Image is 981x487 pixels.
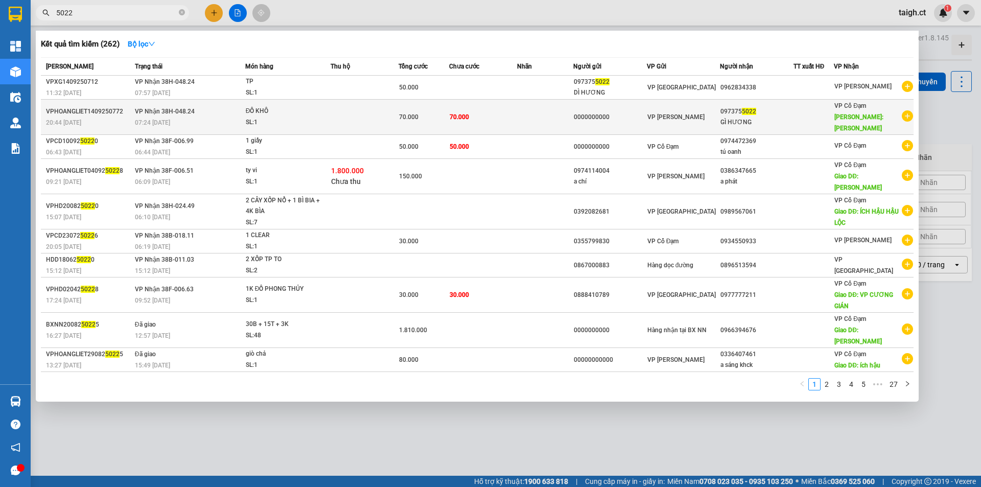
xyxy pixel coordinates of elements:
div: SL: 2 [246,265,322,276]
a: 5 [858,379,869,390]
img: solution-icon [10,143,21,154]
span: plus-circle [902,353,913,364]
div: VPCD10092 0 [46,136,132,147]
span: 5022 [595,78,610,85]
span: 16:27 [DATE] [46,332,81,339]
div: 0989567061 [720,206,793,217]
span: 09:52 [DATE] [135,297,170,304]
span: plus-circle [902,170,913,181]
span: 70.000 [450,113,469,121]
div: 0977777211 [720,290,793,300]
span: VP Cổ Đạm [834,142,866,149]
img: warehouse-icon [10,118,21,128]
span: Hàng dọc đường [647,262,694,269]
div: VPHD02042 8 [46,284,132,295]
div: 0386347665 [720,166,793,176]
span: question-circle [11,420,20,429]
span: 30.000 [399,291,418,298]
span: VP Cổ Đạm [647,143,679,150]
span: Món hàng [245,63,273,70]
span: plus-circle [902,323,913,335]
div: 0962834338 [720,82,793,93]
span: VP [GEOGRAPHIC_DATA] [647,208,716,215]
div: ty vi [246,165,322,176]
span: Đã giao [135,351,156,358]
li: Next 5 Pages [870,378,886,390]
div: 2 XỐP TP TO [246,254,322,265]
div: VPHOANGLIET1409250772 [46,106,132,117]
span: [PERSON_NAME] [46,63,94,70]
span: 5022 [742,108,756,115]
li: 2 [821,378,833,390]
span: 1.810.000 [399,327,427,334]
span: 5022 [77,256,91,263]
span: message [11,466,20,475]
span: 1.800.000 [331,167,364,175]
span: 12:57 [DATE] [135,332,170,339]
div: SL: 48 [246,330,322,341]
li: Next Page [901,378,914,390]
img: dashboard-icon [10,41,21,52]
div: VPCD23072 6 [46,230,132,241]
div: tú oanh [720,147,793,157]
a: 4 [846,379,857,390]
span: VP Cổ Đạm [834,102,866,109]
button: right [901,378,914,390]
button: left [796,378,808,390]
span: VP Nhận 38H-024.49 [135,202,195,210]
strong: Bộ lọc [128,40,155,48]
span: down [148,40,155,48]
span: Người nhận [720,63,753,70]
span: VP [PERSON_NAME] [647,173,705,180]
span: plus-circle [902,235,913,246]
span: Chưa thu [331,177,361,185]
span: 07:24 [DATE] [135,119,170,126]
h3: Kết quả tìm kiếm ( 262 ) [41,39,120,50]
span: 50.000 [399,143,418,150]
li: Previous Page [796,378,808,390]
span: 09:21 [DATE] [46,178,81,185]
img: logo-vxr [9,7,22,22]
span: plus-circle [902,259,913,270]
span: VP [PERSON_NAME] [834,237,892,244]
span: VP [PERSON_NAME] [647,356,705,363]
span: VP [PERSON_NAME] [647,113,705,121]
span: Giao DĐ: VP CƯƠNG GIÁN [834,291,893,310]
div: 0392082681 [574,206,646,217]
div: 1 giấy [246,135,322,147]
span: plus-circle [902,205,913,216]
span: plus-circle [902,81,913,92]
span: 80.000 [399,356,418,363]
div: VPHOANGLIET04092 8 [46,166,132,176]
div: 1K ĐỒ PHONG THỦY [246,284,322,295]
span: 150.000 [399,173,422,180]
span: 30.000 [399,238,418,245]
span: VP Cổ Đạm [834,161,866,169]
div: SL: 1 [246,117,322,128]
a: 3 [833,379,845,390]
div: 0934550933 [720,236,793,247]
span: 13:27 [DATE] [46,362,81,369]
span: VP [GEOGRAPHIC_DATA] [647,291,716,298]
span: 06:19 [DATE] [135,243,170,250]
div: 0355799830 [574,236,646,247]
div: SL: 1 [246,360,322,371]
div: VPXG1409250712 [46,77,132,87]
div: SL: 1 [246,241,322,252]
div: giò chả [246,349,322,360]
span: Trạng thái [135,63,162,70]
div: VPHOANGLIET29082 5 [46,349,132,360]
span: 5022 [81,202,95,210]
span: Giao DĐ: [PERSON_NAME] [834,173,882,191]
div: 30B + 15T + 3K [246,319,322,330]
span: 06:43 [DATE] [46,149,81,156]
span: VP Nhận 38B-018.11 [135,232,194,239]
a: 27 [886,379,901,390]
div: 00000000000 [574,355,646,365]
div: 0966394676 [720,325,793,336]
span: plus-circle [902,110,913,122]
span: close-circle [179,8,185,18]
span: Chưa cước [449,63,479,70]
div: 0974114004 [574,166,646,176]
span: 5022 [105,167,120,174]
